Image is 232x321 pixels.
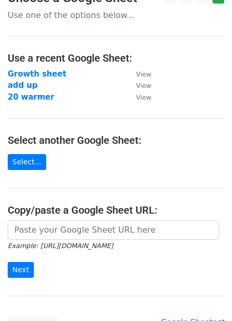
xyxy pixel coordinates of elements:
small: Example: [URL][DOMAIN_NAME] [8,242,113,250]
a: add up [8,81,37,90]
h4: Use a recent Google Sheet: [8,52,224,64]
a: View [126,92,151,102]
a: View [126,69,151,79]
a: Growth sheet [8,69,66,79]
small: View [136,70,151,78]
small: View [136,93,151,101]
a: 20 warmer [8,92,54,102]
small: View [136,82,151,89]
a: Select... [8,154,46,170]
a: View [126,81,151,90]
input: Next [8,262,34,278]
h4: Select another Google Sheet: [8,134,224,146]
iframe: Chat Widget [181,272,232,321]
input: Paste your Google Sheet URL here [8,220,219,240]
p: Use one of the options below... [8,10,224,21]
h4: Copy/paste a Google Sheet URL: [8,204,224,216]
